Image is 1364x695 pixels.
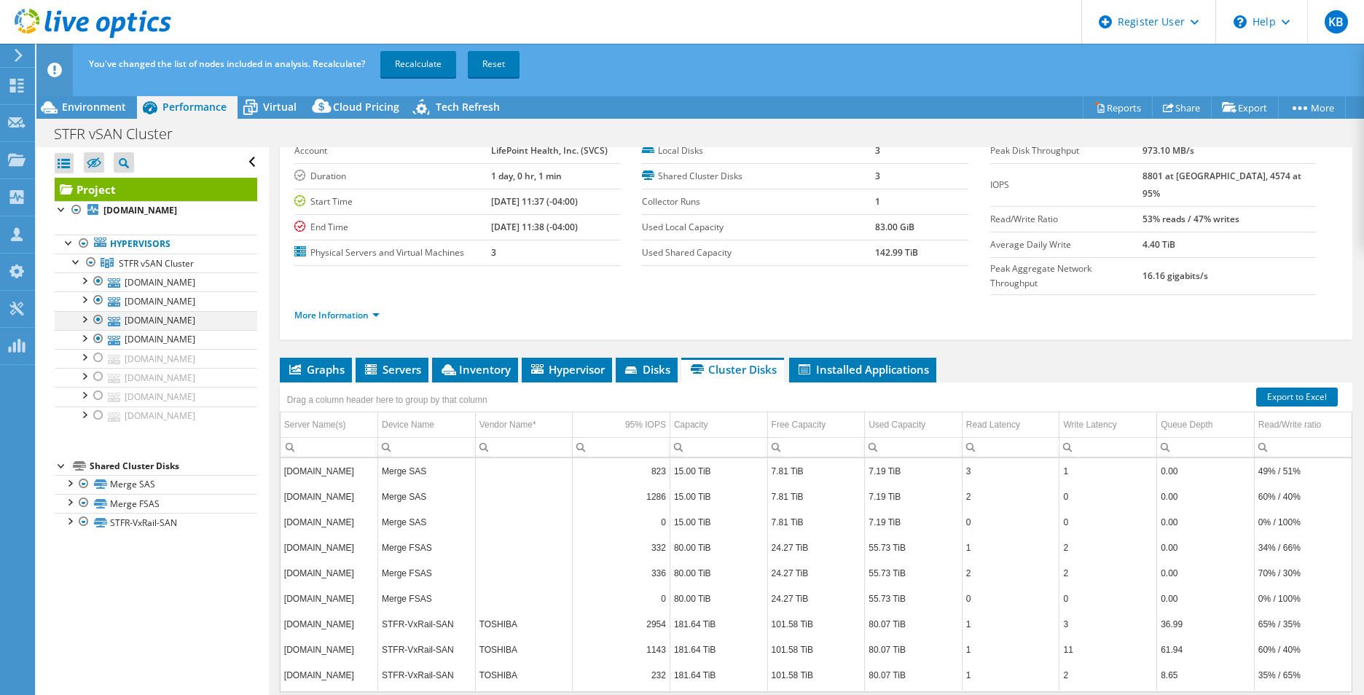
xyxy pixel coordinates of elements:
[475,458,573,484] td: Column Vendor Name*, Value
[990,178,1142,192] label: IOPS
[281,509,378,535] td: Column Server Name(s), Value stfrvpesx001.lph.lifepointhealth.net
[382,416,434,433] div: Device Name
[1142,238,1175,251] b: 4.40 TiB
[1059,560,1157,586] td: Column Write Latency, Value 2
[89,58,365,70] span: You've changed the list of nodes included in analysis. Recalculate?
[378,586,476,611] td: Column Device Name, Value Merge FSAS
[378,437,476,457] td: Column Device Name, Filter cell
[281,535,378,560] td: Column Server Name(s), Value stfrvpesx006.lph.lifepointhealth.net
[55,513,257,532] a: STFR-VxRail-SAN
[642,220,875,235] label: Used Local Capacity
[1059,662,1157,688] td: Column Write Latency, Value 2
[865,662,963,688] td: Column Used Capacity, Value 80.07 TiB
[1059,484,1157,509] td: Column Write Latency, Value 0
[1157,586,1255,611] td: Column Queue Depth, Value 0.00
[475,412,573,438] td: Vendor Name* Column
[865,484,963,509] td: Column Used Capacity, Value 7.19 TiB
[772,416,826,433] div: Free Capacity
[378,560,476,586] td: Column Device Name, Value Merge FSAS
[263,100,297,114] span: Virtual
[674,416,708,433] div: Capacity
[767,662,865,688] td: Column Free Capacity, Value 101.58 TiB
[436,100,500,114] span: Tech Refresh
[962,637,1059,662] td: Column Read Latency, Value 1
[1258,416,1321,433] div: Read/Write ratio
[990,144,1142,158] label: Peak Disk Throughput
[767,560,865,586] td: Column Free Capacity, Value 24.27 TiB
[281,586,378,611] td: Column Server Name(s), Value stfrvpesx001.lph.lifepointhealth.net
[865,637,963,662] td: Column Used Capacity, Value 80.07 TiB
[962,560,1059,586] td: Column Read Latency, Value 2
[55,330,257,349] a: [DOMAIN_NAME]
[475,535,573,560] td: Column Vendor Name*, Value
[294,144,491,158] label: Account
[468,51,520,77] a: Reset
[281,484,378,509] td: Column Server Name(s), Value stfrvpesx004.lph.lifepointhealth.net
[875,170,880,182] b: 3
[1059,611,1157,637] td: Column Write Latency, Value 3
[55,311,257,330] a: [DOMAIN_NAME]
[378,484,476,509] td: Column Device Name, Value Merge SAS
[479,416,536,433] div: Vendor Name*
[1278,96,1346,119] a: More
[55,368,257,387] a: [DOMAIN_NAME]
[865,509,963,535] td: Column Used Capacity, Value 7.19 TiB
[1157,662,1255,688] td: Column Queue Depth, Value 8.65
[281,560,378,586] td: Column Server Name(s), Value stfrvpesx004.lph.lifepointhealth.net
[962,611,1059,637] td: Column Read Latency, Value 1
[280,382,1352,692] div: Data grid
[875,246,918,259] b: 142.99 TiB
[55,201,257,220] a: [DOMAIN_NAME]
[670,509,767,535] td: Column Capacity, Value 15.00 TiB
[1059,437,1157,457] td: Column Write Latency, Filter cell
[378,509,476,535] td: Column Device Name, Value Merge SAS
[55,178,257,201] a: Project
[90,458,257,475] div: Shared Cluster Disks
[865,437,963,457] td: Column Used Capacity, Filter cell
[962,458,1059,484] td: Column Read Latency, Value 3
[1254,662,1352,688] td: Column Read/Write ratio, Value 35% / 65%
[281,611,378,637] td: Column Server Name(s), Value stfrvpesx006.lph.lifepointhealth.net
[623,362,670,377] span: Disks
[670,484,767,509] td: Column Capacity, Value 15.00 TiB
[475,484,573,509] td: Column Vendor Name*, Value
[767,509,865,535] td: Column Free Capacity, Value 7.81 TiB
[642,169,875,184] label: Shared Cluster Disks
[439,362,511,377] span: Inventory
[573,535,670,560] td: Column 95% IOPS, Value 332
[475,611,573,637] td: Column Vendor Name*, Value TOSHIBA
[1142,144,1194,157] b: 973.10 MB/s
[573,484,670,509] td: Column 95% IOPS, Value 1286
[47,126,195,142] h1: STFR vSAN Cluster
[378,412,476,438] td: Device Name Column
[363,362,421,377] span: Servers
[1254,637,1352,662] td: Column Read/Write ratio, Value 60% / 40%
[55,291,257,310] a: [DOMAIN_NAME]
[294,169,491,184] label: Duration
[767,458,865,484] td: Column Free Capacity, Value 7.81 TiB
[962,509,1059,535] td: Column Read Latency, Value 0
[529,362,605,377] span: Hypervisor
[1083,96,1153,119] a: Reports
[491,170,562,182] b: 1 day, 0 hr, 1 min
[962,662,1059,688] td: Column Read Latency, Value 1
[1059,458,1157,484] td: Column Write Latency, Value 1
[962,586,1059,611] td: Column Read Latency, Value 0
[767,637,865,662] td: Column Free Capacity, Value 101.58 TiB
[1254,586,1352,611] td: Column Read/Write ratio, Value 0% / 100%
[333,100,399,114] span: Cloud Pricing
[642,195,875,209] label: Collector Runs
[966,416,1020,433] div: Read Latency
[689,362,777,377] span: Cluster Disks
[573,437,670,457] td: Column 95% IOPS, Filter cell
[767,535,865,560] td: Column Free Capacity, Value 24.27 TiB
[670,412,767,438] td: Capacity Column
[294,246,491,260] label: Physical Servers and Virtual Machines
[1059,509,1157,535] td: Column Write Latency, Value 0
[1157,637,1255,662] td: Column Queue Depth, Value 61.94
[287,362,345,377] span: Graphs
[1157,560,1255,586] td: Column Queue Depth, Value 0.00
[55,272,257,291] a: [DOMAIN_NAME]
[670,586,767,611] td: Column Capacity, Value 80.00 TiB
[1254,484,1352,509] td: Column Read/Write ratio, Value 60% / 40%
